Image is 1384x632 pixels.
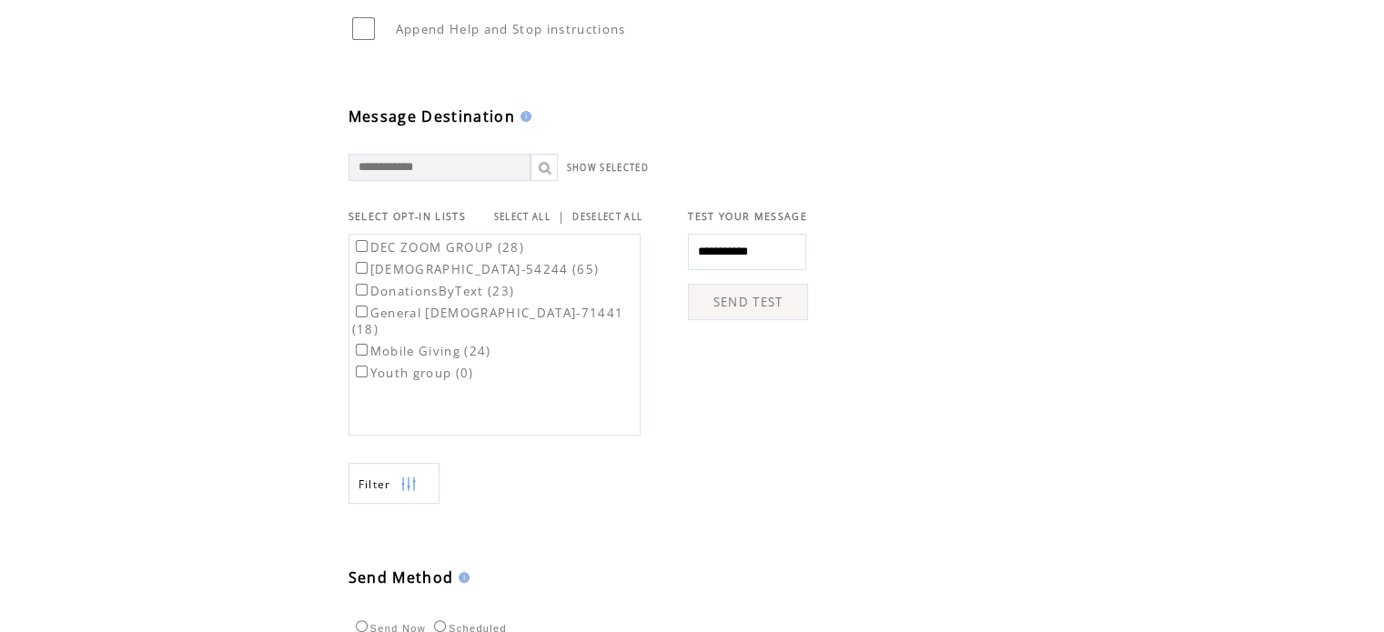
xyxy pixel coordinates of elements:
input: Scheduled [434,620,446,632]
span: | [558,208,565,225]
label: DonationsByText (23) [352,283,515,299]
span: TEST YOUR MESSAGE [688,210,807,223]
input: Send Now [356,620,368,632]
a: SHOW SELECTED [567,162,649,174]
label: DEC ZOOM GROUP (28) [352,239,524,256]
input: General [DEMOGRAPHIC_DATA]-71441 (18) [356,306,368,317]
label: Youth group (0) [352,365,474,381]
input: Youth group (0) [356,366,368,377]
label: General [DEMOGRAPHIC_DATA]-71441 (18) [352,305,624,337]
img: help.gif [515,111,531,122]
a: DESELECT ALL [572,211,642,223]
a: SELECT ALL [494,211,551,223]
span: Append Help and Stop instructions [396,21,626,37]
a: Filter [349,463,439,504]
span: Message Destination [349,106,515,126]
input: DonationsByText (23) [356,284,368,296]
span: Show filters [359,477,391,492]
img: help.gif [453,572,470,583]
label: [DEMOGRAPHIC_DATA]-54244 (65) [352,261,600,277]
span: SELECT OPT-IN LISTS [349,210,466,223]
input: Mobile Giving (24) [356,344,368,356]
img: filters.png [400,464,417,505]
label: Mobile Giving (24) [352,343,491,359]
input: DEC ZOOM GROUP (28) [356,240,368,252]
input: [DEMOGRAPHIC_DATA]-54244 (65) [356,262,368,274]
span: Send Method [349,567,454,587]
a: SEND TEST [688,284,808,320]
